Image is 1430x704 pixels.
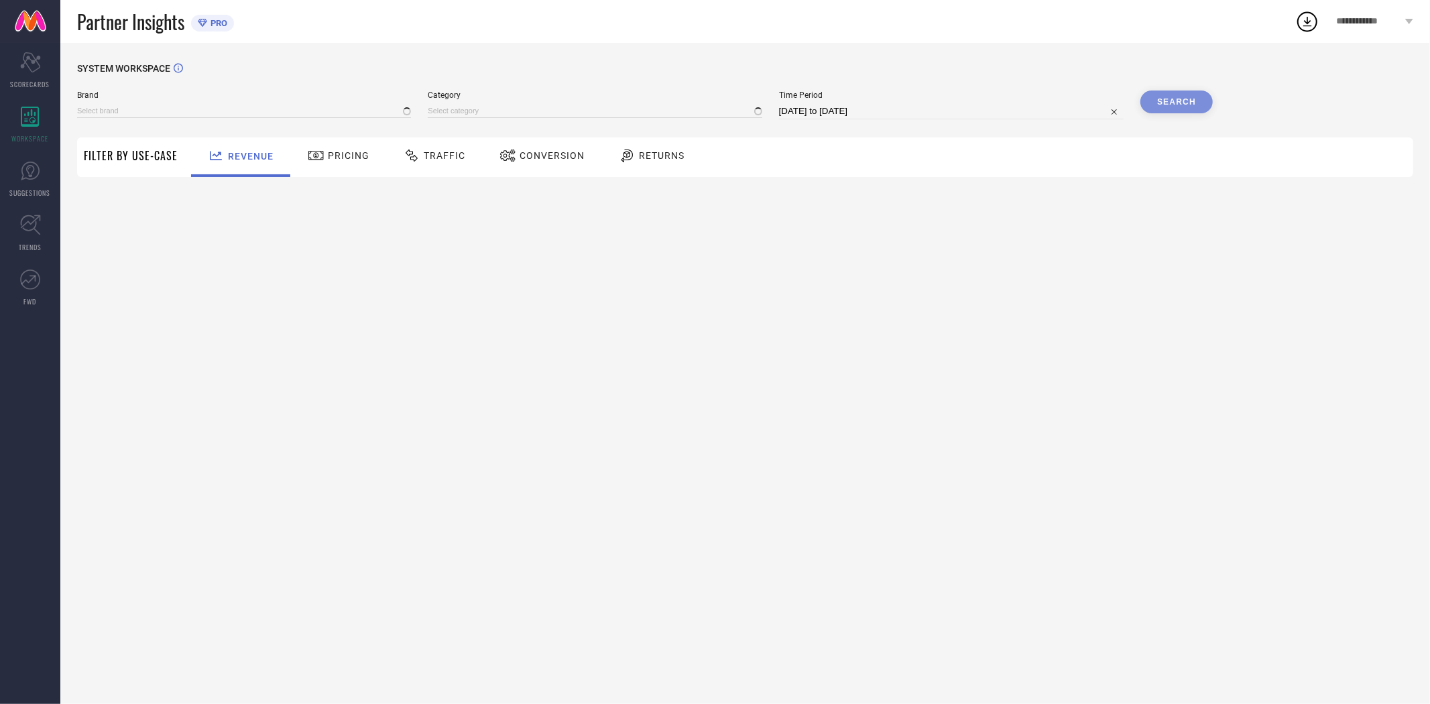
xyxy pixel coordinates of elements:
span: TRENDS [19,242,42,252]
span: Pricing [328,150,369,161]
span: Revenue [228,151,274,162]
span: Traffic [424,150,465,161]
span: Time Period [779,91,1124,100]
div: Open download list [1295,9,1319,34]
span: SCORECARDS [11,79,50,89]
span: Brand [77,91,411,100]
span: SUGGESTIONS [10,188,51,198]
span: Partner Insights [77,8,184,36]
span: Filter By Use-Case [84,148,178,164]
input: Select brand [77,104,411,118]
span: Category [428,91,762,100]
span: SYSTEM WORKSPACE [77,63,170,74]
span: PRO [207,18,227,28]
span: Conversion [520,150,585,161]
span: FWD [24,296,37,306]
input: Select time period [779,103,1124,119]
input: Select category [428,104,762,118]
span: Returns [639,150,684,161]
span: WORKSPACE [12,133,49,143]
